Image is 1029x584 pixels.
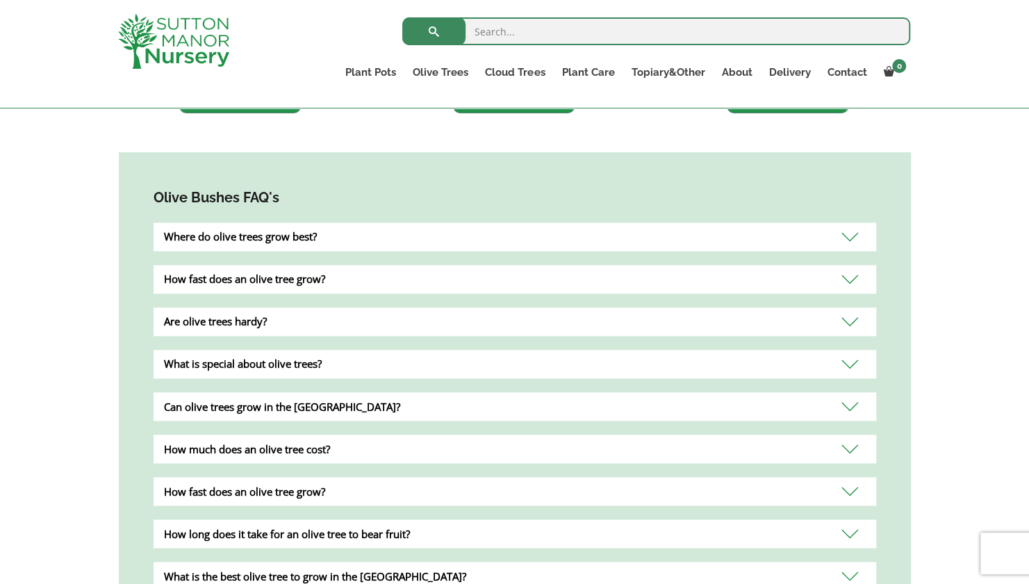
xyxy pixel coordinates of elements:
div: Can olive trees grow in the [GEOGRAPHIC_DATA]? [154,392,876,421]
a: Topiary&Other [623,63,713,82]
a: Delivery [760,63,818,82]
input: Search... [402,17,910,45]
a: Plant Care [553,63,623,82]
div: Where do olive trees grow best? [154,222,876,251]
div: How fast does an olive tree grow? [154,265,876,293]
div: How much does an olive tree cost? [154,435,876,463]
div: Are olive trees hardy? [154,307,876,336]
a: 0 [875,63,910,82]
a: About [713,63,760,82]
a: Olive Trees [404,63,477,82]
img: logo [118,14,229,69]
a: Cloud Trees [477,63,553,82]
a: Plant Pots [337,63,404,82]
div: How fast does an olive tree grow? [154,477,876,505]
h4: Olive Bushes FAQ's [154,187,876,209]
div: How long does it take for an olive tree to bear fruit? [154,519,876,548]
a: Contact [818,63,875,82]
span: 0 [892,59,906,73]
div: What is special about olive trees? [154,350,876,378]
